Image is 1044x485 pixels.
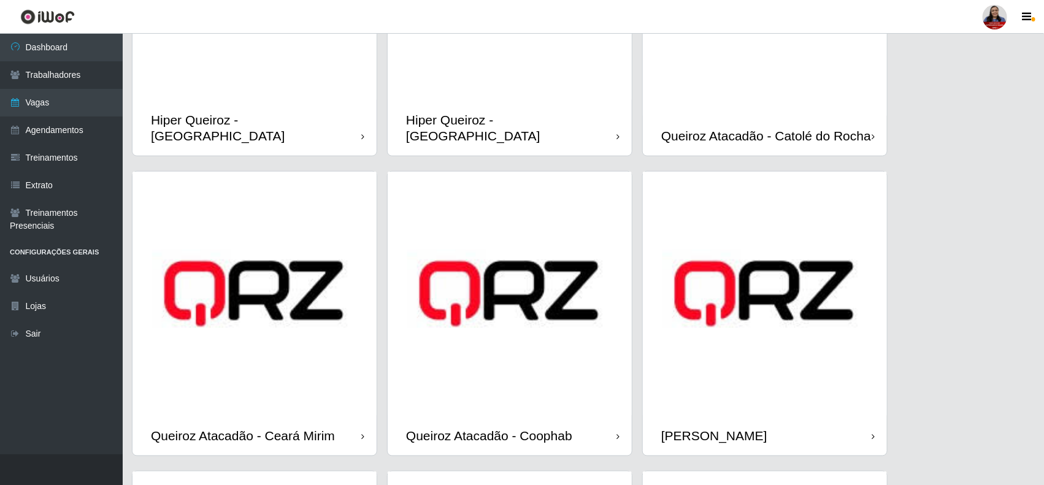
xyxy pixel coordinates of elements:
[388,172,632,456] a: Queiroz Atacadão - Coophab
[132,172,377,416] img: cardImg
[406,428,572,443] div: Queiroz Atacadão - Coophab
[388,172,632,416] img: cardImg
[661,128,871,143] div: Queiroz Atacadão - Catolé do Rocha
[132,172,377,456] a: Queiroz Atacadão - Ceará Mirim
[151,428,335,443] div: Queiroz Atacadão - Ceará Mirim
[643,172,887,416] img: cardImg
[151,112,361,143] div: Hiper Queiroz - [GEOGRAPHIC_DATA]
[20,9,75,25] img: CoreUI Logo
[661,428,767,443] div: [PERSON_NAME]
[406,112,616,143] div: Hiper Queiroz - [GEOGRAPHIC_DATA]
[643,172,887,456] a: [PERSON_NAME]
